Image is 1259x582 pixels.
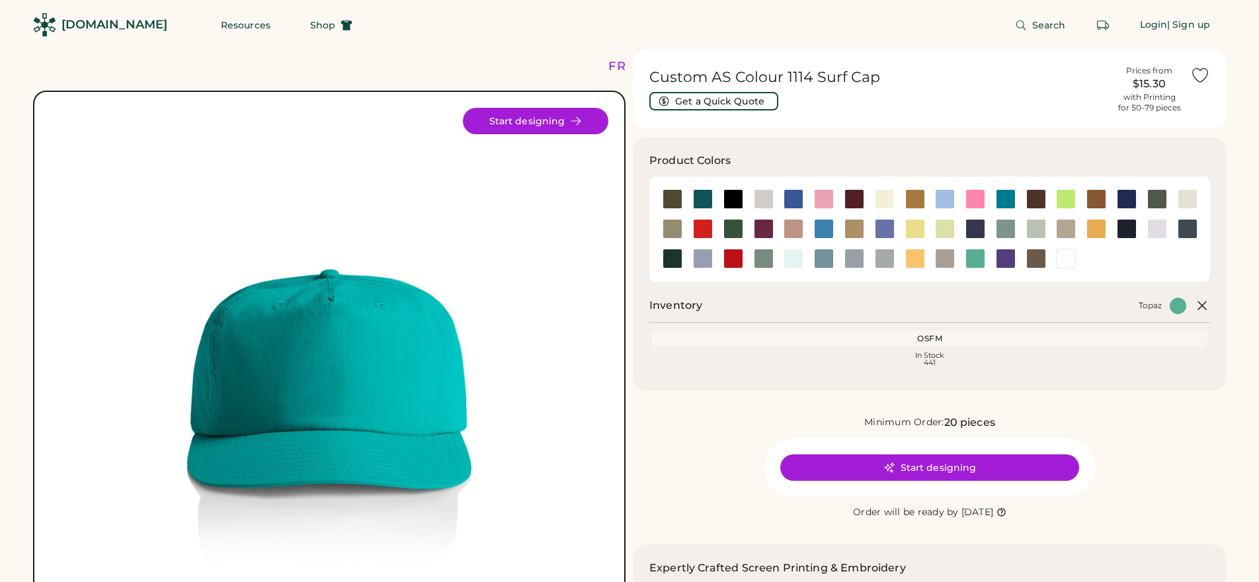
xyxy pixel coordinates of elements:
div: Topaz [1139,300,1162,311]
button: Get a Quick Quote [649,92,778,110]
div: | Sign up [1167,19,1210,32]
div: FREE SHIPPING [608,58,722,75]
button: Search [999,12,1082,38]
button: Resources [205,12,286,38]
div: 20 pieces [944,415,995,431]
div: OSFM [655,333,1205,344]
span: Shop [310,21,335,30]
div: with Printing for 50-79 pieces [1118,92,1181,113]
div: [DATE] [961,506,994,519]
div: Minimum Order: [864,416,944,429]
h2: Inventory [649,298,702,313]
div: Prices from [1126,65,1172,76]
div: Order will be ready by [853,506,959,519]
button: Retrieve an order [1090,12,1116,38]
div: $15.30 [1116,76,1182,92]
button: Start designing [780,454,1079,481]
span: Search [1032,21,1066,30]
h2: Expertly Crafted Screen Printing & Embroidery [649,560,906,576]
button: Start designing [463,108,608,134]
div: Login [1140,19,1168,32]
div: In Stock 441 [655,352,1205,366]
h1: Custom AS Colour 1114 Surf Cap [649,68,1108,87]
img: Rendered Logo - Screens [33,13,56,36]
div: [DOMAIN_NAME] [61,17,167,33]
h3: Product Colors [649,153,731,169]
button: Shop [294,12,368,38]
